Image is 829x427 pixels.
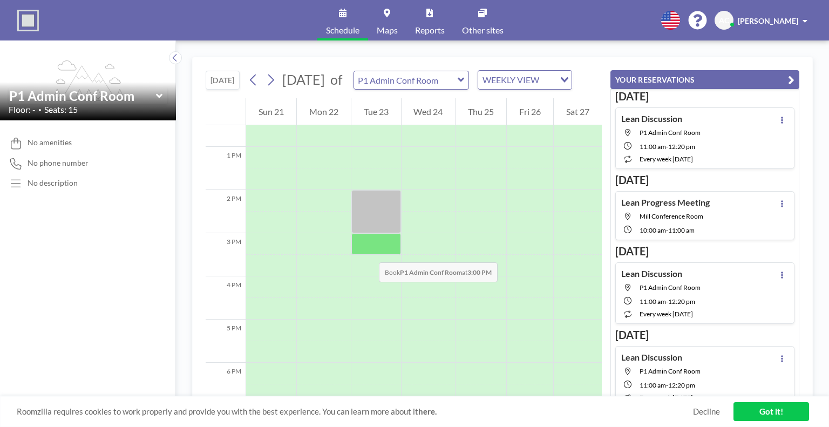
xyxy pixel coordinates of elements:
[640,283,701,292] span: P1 Admin Conf Room
[206,233,246,276] div: 3 PM
[738,16,798,25] span: [PERSON_NAME]
[621,197,710,208] h4: Lean Progress Meeting
[640,143,666,151] span: 11:00 AM
[478,71,572,89] div: Search for option
[507,98,553,125] div: Fri 26
[668,143,695,151] span: 12:20 PM
[640,367,701,375] span: P1 Admin Conf Room
[610,70,799,89] button: YOUR RESERVATIONS
[668,297,695,306] span: 12:20 PM
[206,147,246,190] div: 1 PM
[246,98,296,125] div: Sun 21
[282,71,325,87] span: [DATE]
[666,381,668,389] span: -
[615,245,794,258] h3: [DATE]
[400,268,462,276] b: P1 Admin Conf Room
[418,406,437,416] a: here.
[206,104,246,147] div: 12 PM
[554,98,602,125] div: Sat 27
[668,226,695,234] span: 11:00 AM
[615,328,794,342] h3: [DATE]
[666,297,668,306] span: -
[668,381,695,389] span: 12:20 PM
[206,71,240,90] button: [DATE]
[17,406,693,417] span: Roomzilla requires cookies to work properly and provide you with the best experience. You can lea...
[640,128,701,137] span: P1 Admin Conf Room
[28,138,72,147] span: No amenities
[640,297,666,306] span: 11:00 AM
[640,381,666,389] span: 11:00 AM
[640,212,703,220] span: Mill Conference Room
[330,71,342,88] span: of
[206,320,246,363] div: 5 PM
[621,113,682,124] h4: Lean Discussion
[206,190,246,233] div: 2 PM
[351,98,401,125] div: Tue 23
[38,106,42,113] span: •
[640,226,666,234] span: 10:00 AM
[467,268,492,276] b: 3:00 PM
[297,98,351,125] div: Mon 22
[640,310,693,318] span: every week [DATE]
[733,402,809,421] a: Got it!
[621,352,682,363] h4: Lean Discussion
[640,394,693,402] span: every week [DATE]
[719,16,729,25] span: AC
[402,98,456,125] div: Wed 24
[666,226,668,234] span: -
[379,262,498,282] span: Book at
[415,26,445,35] span: Reports
[9,88,156,104] input: P1 Admin Conf Room
[326,26,359,35] span: Schedule
[354,71,458,89] input: P1 Admin Conf Room
[206,363,246,406] div: 6 PM
[9,104,36,115] span: Floor: -
[28,158,89,168] span: No phone number
[480,73,541,87] span: WEEKLY VIEW
[615,90,794,103] h3: [DATE]
[456,98,506,125] div: Thu 25
[666,143,668,151] span: -
[206,276,246,320] div: 4 PM
[542,73,554,87] input: Search for option
[377,26,398,35] span: Maps
[17,10,39,31] img: organization-logo
[621,268,682,279] h4: Lean Discussion
[615,173,794,187] h3: [DATE]
[44,104,78,115] span: Seats: 15
[462,26,504,35] span: Other sites
[28,178,78,188] div: No description
[693,406,720,417] a: Decline
[640,155,693,163] span: every week [DATE]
